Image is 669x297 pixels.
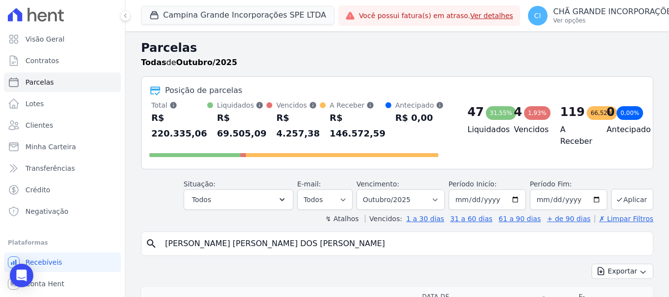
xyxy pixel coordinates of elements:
[184,189,293,210] button: Todos
[141,57,237,69] p: de
[330,110,385,141] div: R$ 146.572,59
[25,206,69,216] span: Negativação
[141,39,653,57] h2: Parcelas
[470,12,513,20] a: Ver detalhes
[151,100,207,110] div: Total
[25,163,75,173] span: Transferências
[25,99,44,109] span: Lotes
[606,104,615,120] div: 0
[297,180,321,188] label: E-mail:
[141,58,167,67] strong: Todas
[357,180,399,188] label: Vencimento:
[547,215,591,223] a: + de 90 dias
[217,100,266,110] div: Liquidados
[151,110,207,141] div: R$ 220.335,06
[4,94,121,114] a: Lotes
[4,180,121,200] a: Crédito
[276,110,320,141] div: R$ 4.257,38
[276,100,320,110] div: Vencidos
[359,11,513,21] span: Você possui fatura(s) em atraso.
[468,104,484,120] div: 47
[4,202,121,221] a: Negativação
[595,215,653,223] a: ✗ Limpar Filtros
[395,110,444,126] div: R$ 0,00
[450,215,492,223] a: 31 a 60 dias
[468,124,499,136] h4: Liquidados
[4,115,121,135] a: Clientes
[145,238,157,250] i: search
[611,189,653,210] button: Aplicar
[192,194,211,206] span: Todos
[4,274,121,294] a: Conta Hent
[25,185,50,195] span: Crédito
[141,6,334,24] button: Campina Grande Incorporações SPE LTDA
[4,159,121,178] a: Transferências
[587,106,617,120] div: 66,52%
[406,215,444,223] a: 1 a 30 dias
[159,234,649,253] input: Buscar por nome do lote ou do cliente
[4,51,121,70] a: Contratos
[514,104,522,120] div: 4
[486,106,516,120] div: 31,55%
[4,252,121,272] a: Recebíveis
[4,137,121,157] a: Minha Carteira
[524,106,550,120] div: 1,93%
[534,12,541,19] span: CI
[499,215,541,223] a: 61 a 90 dias
[617,106,643,120] div: 0,00%
[25,56,59,66] span: Contratos
[8,237,117,249] div: Plataformas
[184,180,215,188] label: Situação:
[25,279,64,289] span: Conta Hent
[25,257,62,267] span: Recebíveis
[365,215,402,223] label: Vencidos:
[395,100,444,110] div: Antecipado
[25,120,53,130] span: Clientes
[25,142,76,152] span: Minha Carteira
[560,104,585,120] div: 119
[560,124,591,147] h4: A Receber
[4,29,121,49] a: Visão Geral
[325,215,358,223] label: ↯ Atalhos
[25,77,54,87] span: Parcelas
[330,100,385,110] div: A Receber
[217,110,266,141] div: R$ 69.505,09
[449,180,497,188] label: Período Inicío:
[606,124,637,136] h4: Antecipado
[514,124,545,136] h4: Vencidos
[592,264,653,279] button: Exportar
[530,179,607,189] label: Período Fim:
[10,264,33,287] div: Open Intercom Messenger
[165,85,242,96] div: Posição de parcelas
[176,58,238,67] strong: Outubro/2025
[25,34,65,44] span: Visão Geral
[4,72,121,92] a: Parcelas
